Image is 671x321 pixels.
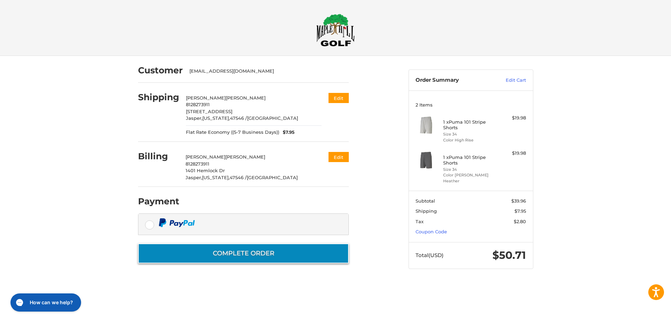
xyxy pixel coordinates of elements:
[186,109,232,114] span: [STREET_ADDRESS]
[492,249,526,262] span: $50.71
[443,172,497,184] li: Color [PERSON_NAME] Heather
[416,219,424,224] span: Tax
[186,115,202,121] span: Jasper,
[138,151,179,162] h2: Billing
[7,291,83,314] iframe: Gorgias live chat messenger
[443,137,497,143] li: Color High Rise
[186,95,226,101] span: [PERSON_NAME]
[159,218,195,227] img: PayPal icon
[443,131,497,137] li: Size 34
[186,161,209,167] span: 8128273911
[230,175,247,180] span: 47546 /
[186,154,225,160] span: [PERSON_NAME]
[443,167,497,173] li: Size 34
[138,65,183,76] h2: Customer
[329,93,349,103] button: Edit
[416,77,491,84] h3: Order Summary
[416,229,447,234] a: Coupon Code
[416,252,443,258] span: Total (USD)
[279,129,295,136] span: $7.95
[186,129,279,136] span: Flat Rate Economy ((5-7 Business Days))
[225,154,265,160] span: [PERSON_NAME]
[202,175,230,180] span: [US_STATE],
[498,115,526,122] div: $19.98
[247,115,298,121] span: [GEOGRAPHIC_DATA]
[186,102,210,107] span: 8128273911
[138,92,179,103] h2: Shipping
[498,150,526,157] div: $19.98
[316,14,355,46] img: Maple Hill Golf
[329,152,349,162] button: Edit
[138,243,349,263] button: Complete order
[514,208,526,214] span: $7.95
[186,175,202,180] span: Jasper,
[491,77,526,84] a: Edit Cart
[247,175,298,180] span: [GEOGRAPHIC_DATA]
[189,68,342,75] div: [EMAIL_ADDRESS][DOMAIN_NAME]
[443,154,497,166] h4: 1 x Puma 101 Stripe Shorts
[226,95,266,101] span: [PERSON_NAME]
[514,219,526,224] span: $2.80
[202,115,230,121] span: [US_STATE],
[443,119,497,131] h4: 1 x Puma 101 Stripe Shorts
[613,302,671,321] iframe: Google Customer Reviews
[186,168,225,173] span: 1401 Hemlock Dr
[230,115,247,121] span: 47546 /
[416,208,437,214] span: Shipping
[511,198,526,204] span: $39.96
[416,198,435,204] span: Subtotal
[416,102,526,108] h3: 2 Items
[138,196,179,207] h2: Payment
